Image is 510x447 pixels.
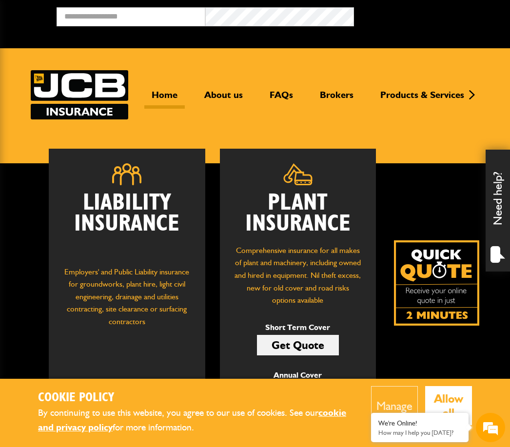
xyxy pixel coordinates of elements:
[144,89,185,109] a: Home
[257,321,339,334] p: Short Term Cover
[378,419,461,428] div: We're Online!
[235,244,361,307] p: Comprehensive insurance for all makes of plant and machinery, including owned and hired in equipm...
[394,240,479,326] img: Quick Quote
[257,335,339,355] a: Get Quote
[31,70,128,119] a: JCB Insurance Services
[262,89,300,109] a: FAQs
[394,240,479,326] a: Get your insurance quote isn just 2-minutes
[373,89,471,109] a: Products & Services
[425,386,472,425] button: Allow all
[197,89,250,109] a: About us
[31,70,128,119] img: JCB Insurance Services logo
[257,369,339,382] p: Annual Cover
[371,386,418,425] button: Manage
[313,89,361,109] a: Brokers
[378,429,461,436] p: How may I help you today?
[354,7,503,22] button: Broker Login
[38,390,356,406] h2: Cookie Policy
[486,150,510,272] div: Need help?
[63,266,190,350] p: Employers' and Public Liability insurance for groundworks, plant hire, light civil engineering, d...
[235,193,361,234] h2: Plant Insurance
[38,406,356,435] p: By continuing to use this website, you agree to our use of cookies. See our for more information.
[63,193,190,256] h2: Liability Insurance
